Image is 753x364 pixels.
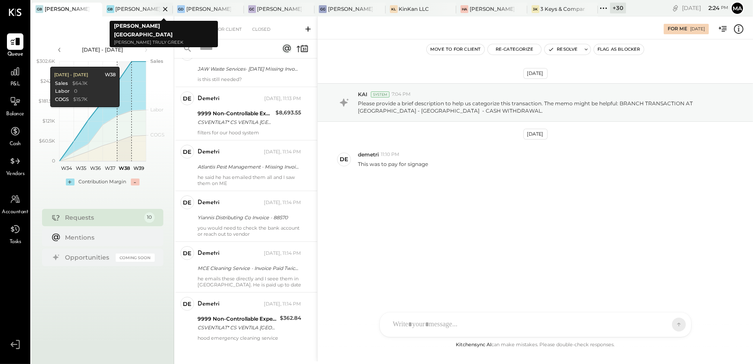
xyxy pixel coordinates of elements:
span: Accountant [2,208,29,216]
div: de [183,94,191,103]
div: System [371,91,389,97]
span: Vendors [6,170,25,178]
div: [DATE], 11:14 PM [264,250,301,257]
text: $60.5K [39,138,55,144]
div: GB [107,5,114,13]
div: $8,693.55 [276,108,301,117]
a: Balance [0,93,30,118]
div: JAW Waste Services- [DATE] Missing Invoice [198,65,299,73]
span: Tasks [10,238,21,246]
a: Queue [0,33,30,58]
div: 3 Keys & Company [541,5,585,13]
p: [PERSON_NAME] Truly Greek [114,39,214,46]
text: W36 [90,165,101,171]
div: demetri [198,249,220,258]
div: [DATE], 11:14 PM [264,199,301,206]
div: For Client [211,25,246,34]
div: you would need to check the bank account or reach out to vendor [198,225,301,237]
a: Accountant [0,191,30,216]
span: Queue [7,51,23,58]
div: [DATE] [682,4,728,12]
div: GB [36,5,43,13]
span: P&L [10,81,20,88]
div: Yiannis Distributing Co Invoice - 88570 [198,213,299,222]
div: demetri [198,94,220,103]
button: Re-Categorize [488,44,542,55]
a: P&L [0,63,30,88]
div: 9999 Non-Controllable Expenses:Other Income and Expenses:To Be Classified P&L [198,315,277,323]
div: 3K [532,5,539,13]
div: [DATE], 11:14 PM [264,301,301,308]
div: de [183,300,191,308]
text: 0 [52,158,55,164]
div: [PERSON_NAME] [GEOGRAPHIC_DATA] [116,5,160,13]
div: [DATE], 11:14 PM [264,149,301,156]
div: [DATE] [523,129,548,140]
a: Cash [0,123,30,148]
div: CSVENTILAT* CS VENTILA [GEOGRAPHIC_DATA] /MA US CARD PURCHASE [198,118,273,127]
div: Opportunities [65,253,111,262]
div: de [183,148,191,156]
div: 9999 Non-Controllable Expenses:Other Income and Expenses:To Be Classified P&L [198,109,273,118]
div: $15.7K [73,96,88,103]
text: $121K [42,118,55,124]
span: Cash [10,140,21,148]
div: Labor [55,88,70,95]
text: W39 [133,165,144,171]
span: demetri [358,151,379,158]
div: Contribution Margin [79,179,127,185]
text: W37 [104,165,115,171]
div: GC [248,5,256,13]
span: 11:10 PM [381,151,399,158]
text: W34 [61,165,72,171]
text: W38 [119,165,130,171]
p: This was to pay for signage [358,160,428,168]
div: [PERSON_NAME] Back Bay [45,5,89,13]
button: Move to for client [427,44,484,55]
div: hood emergency cleaning service [198,335,301,341]
a: Vendors [0,153,30,178]
div: 10 [144,212,155,223]
text: Sales [150,58,163,64]
div: is this still needed? [198,76,301,82]
div: GG [319,5,327,13]
div: de [340,155,348,163]
button: Resolve [545,44,581,55]
text: W35 [76,165,86,171]
div: Requests [65,213,140,222]
div: MCE Cleaning Service - Invoice Paid Twice. [198,264,299,273]
span: Balance [6,110,24,118]
div: + 30 [610,3,626,13]
span: 7:04 PM [392,91,411,98]
div: he said he has emailed them all and I saw them on ME [198,174,301,186]
text: $242K [40,78,55,84]
div: [PERSON_NAME] Downtown [186,5,231,13]
text: Labor [150,107,163,113]
div: filters for our hood system [198,130,301,136]
div: Closed [248,25,275,34]
div: COGS [55,96,69,103]
div: Atlantis Pest Management - Missing Invoice [198,162,299,171]
div: [DATE] [690,26,705,32]
b: [PERSON_NAME] [GEOGRAPHIC_DATA] [114,23,172,38]
div: [PERSON_NAME]'s Atlanta [470,5,514,13]
text: $181.5K [39,98,55,104]
div: $64.1K [72,80,88,87]
div: - [131,179,140,185]
div: Coming Soon [116,253,155,262]
div: he emails these directly and I seee them in [GEOGRAPHIC_DATA]. He is paid up to date [198,276,301,288]
span: KAI [358,91,367,98]
div: For Me [668,26,687,32]
div: de [183,249,191,257]
div: de [183,198,191,207]
div: Sales [55,80,68,87]
div: W38 [105,71,116,78]
p: Please provide a brief description to help us categorize this transaction. The memo might be help... [358,100,727,114]
div: demetri [198,148,220,156]
button: Ma [730,1,744,15]
div: $362.84 [280,314,301,322]
a: Tasks [0,221,30,246]
div: demetri [198,300,220,309]
div: KL [390,5,398,13]
div: [DATE], 11:13 PM [264,95,301,102]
